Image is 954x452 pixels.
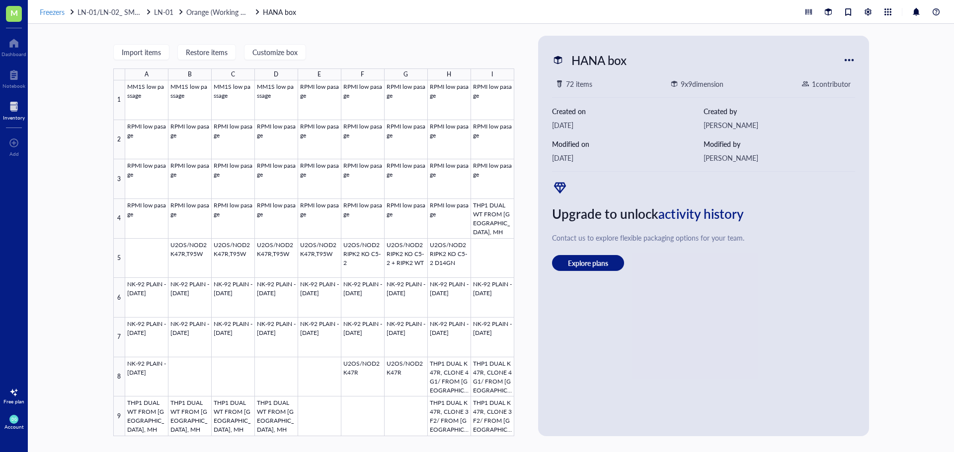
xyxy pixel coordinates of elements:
div: Notebook [2,83,25,89]
span: activity history [658,204,744,223]
div: G [403,68,408,81]
button: Import items [113,44,169,60]
div: 5 [113,239,125,278]
div: F [361,68,364,81]
a: LN-01/LN-02_ SMALL/BIG STORAGE ROOM [78,6,152,17]
a: Dashboard [1,35,26,57]
span: Freezers [40,7,65,17]
a: Inventory [3,99,25,121]
div: I [491,68,493,81]
div: Upgrade to unlock [552,203,855,224]
div: Modified on [552,138,704,149]
a: Explore plans [552,255,855,271]
span: Restore items [186,48,228,56]
div: Created by [704,106,855,117]
div: E [318,68,321,81]
div: Created on [552,106,704,117]
div: 9 [113,396,125,436]
button: Explore plans [552,255,624,271]
div: Free plan [3,398,24,404]
div: C [231,68,235,81]
div: A [145,68,149,81]
div: 8 [113,357,125,397]
div: Dashboard [1,51,26,57]
div: 72 items [566,78,592,89]
a: HANA box [263,6,298,17]
div: 9 x 9 dimension [681,78,723,89]
div: [PERSON_NAME] [704,120,855,130]
span: LN-01 [154,7,173,17]
div: 2 [113,120,125,160]
span: M [10,6,18,19]
div: [DATE] [552,152,704,163]
div: 4 [113,199,125,239]
div: 1 contributor [812,78,851,89]
div: 7 [113,318,125,357]
div: D [274,68,278,81]
div: Modified by [704,138,855,149]
span: DG [11,417,16,421]
span: Import items [122,48,161,56]
div: 1 [113,80,125,120]
span: Explore plans [568,258,608,267]
div: 6 [113,278,125,318]
span: Orange (Working CB) [186,7,251,17]
div: Account [4,424,24,430]
span: LN-01/LN-02_ SMALL/BIG STORAGE ROOM [78,7,218,17]
button: Restore items [177,44,236,60]
div: Add [9,151,19,157]
div: Contact us to explore flexible packaging options for your team. [552,232,855,243]
button: Customize box [244,44,306,60]
div: Inventory [3,115,25,121]
a: Freezers [40,6,76,17]
a: Notebook [2,67,25,89]
a: LN-01Orange (Working CB) [154,6,261,17]
div: 3 [113,159,125,199]
div: HANA box [567,50,631,70]
div: [PERSON_NAME] [704,152,855,163]
span: Customize box [252,48,298,56]
div: B [188,68,192,81]
div: [DATE] [552,120,704,130]
div: H [447,68,451,81]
